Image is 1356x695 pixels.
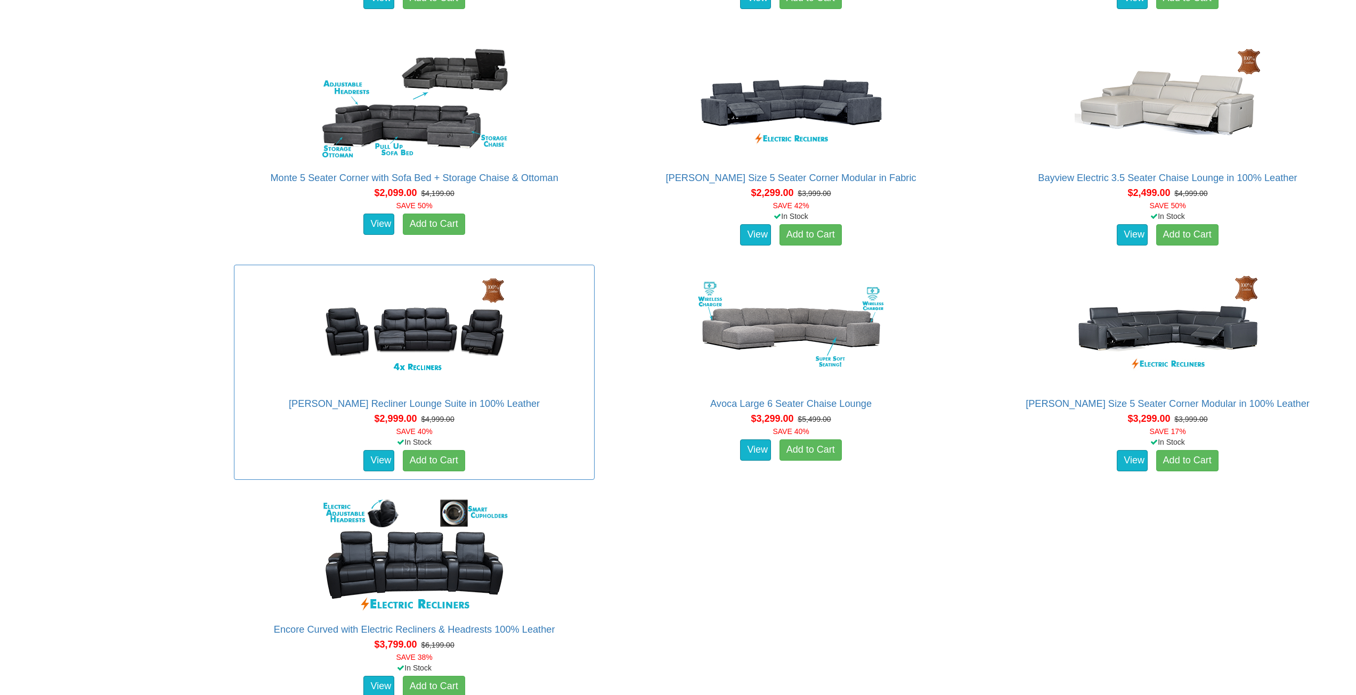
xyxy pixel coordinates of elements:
a: Encore Curved with Electric Recliners & Headrests 100% Leather [274,624,555,635]
a: Bayview Electric 3.5 Seater Chaise Lounge in 100% Leather [1038,173,1297,183]
font: SAVE 40% [396,427,433,436]
del: $3,999.00 [798,189,831,198]
span: $3,299.00 [1127,413,1170,424]
a: View [1117,224,1148,246]
a: [PERSON_NAME] Recliner Lounge Suite in 100% Leather [289,398,540,409]
a: Add to Cart [1156,224,1219,246]
a: View [363,450,394,471]
a: [PERSON_NAME] Size 5 Seater Corner Modular in Fabric [666,173,916,183]
span: $2,999.00 [375,413,417,424]
font: SAVE 17% [1149,427,1186,436]
span: $3,299.00 [751,413,793,424]
div: In Stock [985,211,1350,222]
a: View [1117,450,1148,471]
a: View [363,214,394,235]
img: Avoca Large 6 Seater Chaise Lounge [695,271,887,388]
del: $4,999.00 [421,415,454,423]
a: Add to Cart [780,439,842,461]
a: [PERSON_NAME] Size 5 Seater Corner Modular in 100% Leather [1026,398,1310,409]
del: $3,999.00 [1174,415,1207,423]
span: $2,099.00 [375,187,417,198]
div: In Stock [232,437,597,447]
a: Monte 5 Seater Corner with Sofa Bed + Storage Chaise & Ottoman [270,173,558,183]
del: $6,199.00 [421,641,454,649]
span: $2,499.00 [1127,187,1170,198]
div: In Stock [232,663,597,673]
a: Add to Cart [403,450,465,471]
span: $2,299.00 [751,187,793,198]
img: Marlow King Size 5 Seater Corner Modular in Fabric [695,45,887,162]
font: SAVE 42% [773,201,809,210]
div: In Stock [608,211,973,222]
img: Maxwell Recliner Lounge Suite in 100% Leather [319,271,510,388]
a: View [740,439,771,461]
a: View [740,224,771,246]
img: Bayview Electric 3.5 Seater Chaise Lounge in 100% Leather [1072,45,1264,162]
del: $5,499.00 [798,415,831,423]
del: $4,199.00 [421,189,454,198]
div: In Stock [985,437,1350,447]
del: $4,999.00 [1174,189,1207,198]
a: Avoca Large 6 Seater Chaise Lounge [710,398,872,409]
font: SAVE 38% [396,653,433,661]
font: SAVE 50% [1149,201,1186,210]
font: SAVE 40% [773,427,809,436]
span: $3,799.00 [375,639,417,650]
a: Add to Cart [780,224,842,246]
img: Encore Curved with Electric Recliners & Headrests 100% Leather [319,496,510,614]
a: Add to Cart [403,214,465,235]
a: Add to Cart [1156,450,1219,471]
img: Valencia King Size 5 Seater Corner Modular in 100% Leather [1072,271,1264,388]
font: SAVE 50% [396,201,433,210]
img: Monte 5 Seater Corner with Sofa Bed + Storage Chaise & Ottoman [319,45,510,162]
